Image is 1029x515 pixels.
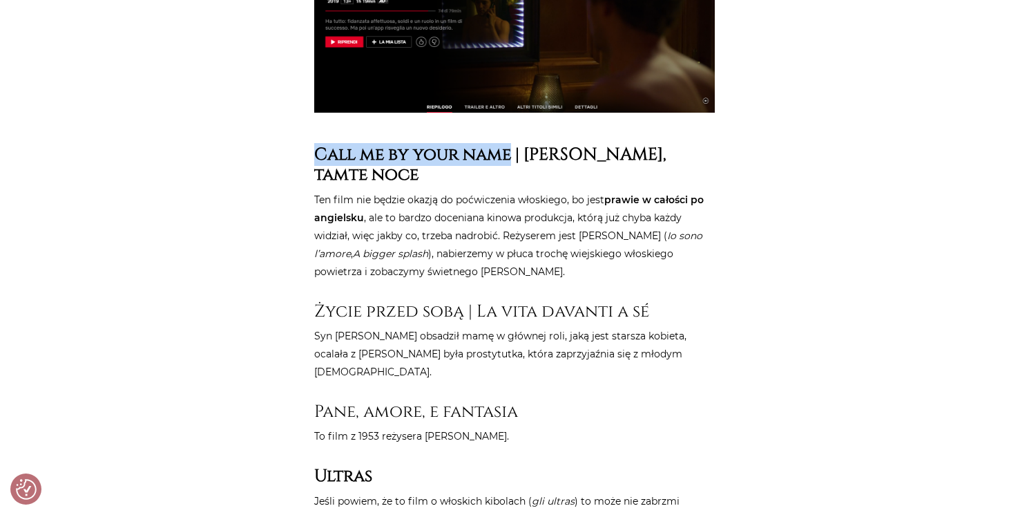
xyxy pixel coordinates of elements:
[16,479,37,500] img: Revisit consent button
[314,230,702,260] em: Io sono l’amore
[314,191,715,281] p: Ten film nie będzie okazją do poćwiczenia włoskiego, bo jest , ale to bardzo doceniana kinowa pro...
[314,301,715,321] h3: Życie przed sobą | La vita davanti a sé
[314,402,715,422] h3: Pane, amore, e fantasia
[353,247,428,260] em: A bigger splash
[16,479,37,500] button: Preferencje co do zgód
[314,194,704,224] strong: prawie w całości po angielsku
[314,465,372,487] strong: Ultras
[314,427,715,445] p: To film z 1953 reżysera [PERSON_NAME].
[532,495,575,507] em: gli ultras
[314,143,666,186] strong: Call me by your name | [PERSON_NAME], tamte noce
[314,327,715,381] p: Syn [PERSON_NAME] obsadził mamę w głównej roli, jaką jest starsza kobieta, ocalała z [PERSON_NAME...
